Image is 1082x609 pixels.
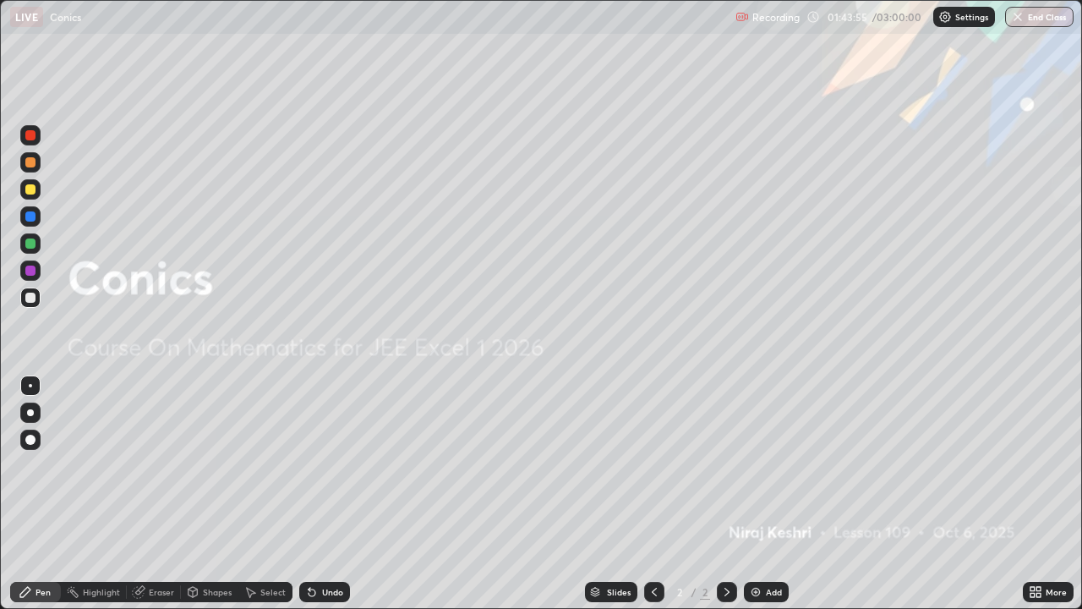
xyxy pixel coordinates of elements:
div: More [1046,588,1067,596]
div: 2 [671,587,688,597]
p: Recording [752,11,800,24]
div: Highlight [83,588,120,596]
div: Undo [322,588,343,596]
div: Add [766,588,782,596]
img: end-class-cross [1011,10,1025,24]
div: / [691,587,697,597]
p: Conics [50,10,81,24]
p: Settings [955,13,988,21]
div: Shapes [203,588,232,596]
button: End Class [1005,7,1074,27]
div: Eraser [149,588,174,596]
p: LIVE [15,10,38,24]
div: Pen [36,588,51,596]
div: Slides [607,588,631,596]
div: Select [260,588,286,596]
img: class-settings-icons [938,10,952,24]
div: 2 [700,584,710,600]
img: add-slide-button [749,585,762,599]
img: recording.375f2c34.svg [735,10,749,24]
